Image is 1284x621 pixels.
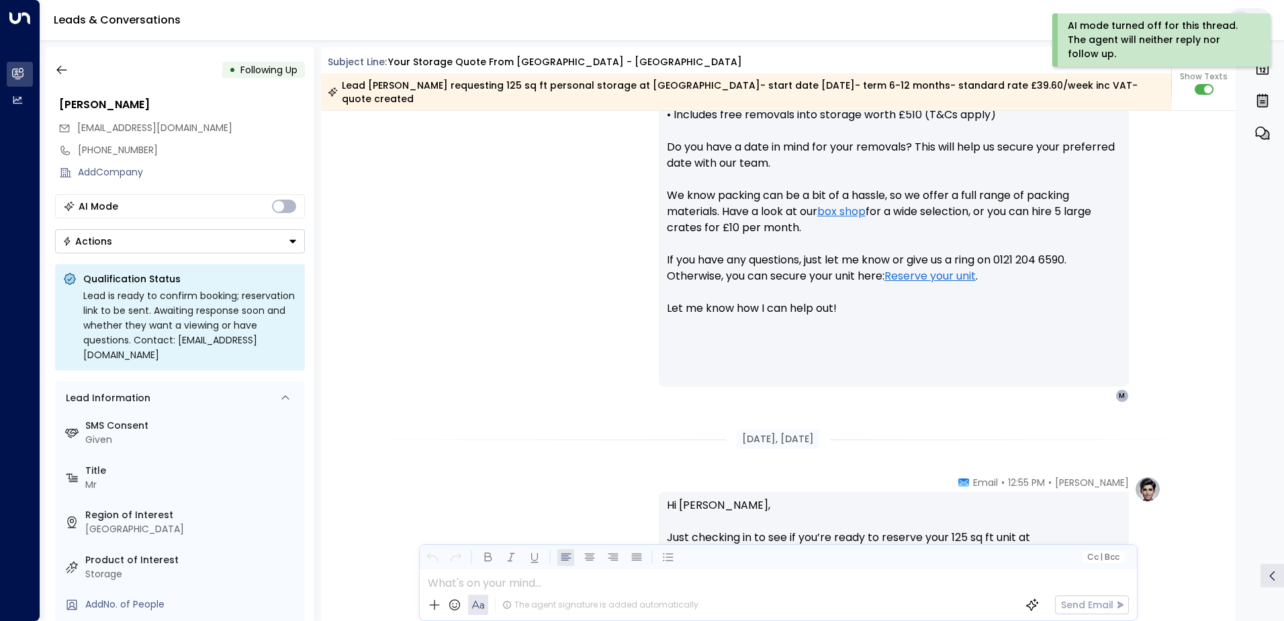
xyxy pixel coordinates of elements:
span: • [1001,476,1005,489]
button: Redo [447,549,464,566]
div: • [229,58,236,82]
div: Mr [85,478,300,492]
button: Cc|Bcc [1081,551,1124,564]
div: [DATE], [DATE] [737,429,819,449]
div: AddNo. of People [85,597,300,612]
button: Actions [55,229,305,253]
div: The agent signature is added automatically [502,599,698,611]
span: | [1100,552,1103,562]
div: Button group with a nested menu [55,229,305,253]
span: [EMAIL_ADDRESS][DOMAIN_NAME] [77,121,232,134]
div: AI mode turned off for this thread. The agent will neither reply nor follow up. [1068,19,1252,61]
button: Undo [424,549,441,566]
div: Storage [85,567,300,581]
div: AddCompany [78,165,305,179]
div: Given [85,433,300,447]
label: Region of Interest [85,508,300,522]
label: Product of Interest [85,553,300,567]
p: Qualification Status [83,272,297,286]
div: [PHONE_NUMBER] [78,143,305,157]
div: [GEOGRAPHIC_DATA] [85,522,300,536]
a: Reserve your unit [884,268,976,284]
span: • [1048,476,1052,489]
span: Show Texts [1180,71,1228,83]
div: Lead [PERSON_NAME] requesting 125 sq ft personal storage at [GEOGRAPHIC_DATA]- start date [DATE]-... [328,79,1164,106]
span: Cc Bcc [1087,552,1119,562]
div: Actions [62,235,112,247]
label: SMS Consent [85,419,300,433]
div: M [1115,389,1129,403]
a: box shop [817,204,866,220]
div: Lead Information [61,391,150,405]
span: Following Up [240,63,297,77]
div: Lead is ready to confirm booking; reservation link to be sent. Awaiting response soon and whether... [83,288,297,362]
span: [PERSON_NAME] [1055,476,1129,489]
div: AI Mode [79,200,118,213]
span: Email [973,476,998,489]
div: Your storage quote from [GEOGRAPHIC_DATA] - [GEOGRAPHIC_DATA] [388,55,742,69]
a: Leads & Conversations [54,12,181,28]
div: [PERSON_NAME] [59,97,305,113]
span: Subject Line: [328,55,387,69]
span: martinjohn6420@outlook.com [77,121,232,135]
label: Title [85,464,300,478]
img: profile-logo.png [1134,476,1161,503]
span: 12:55 PM [1008,476,1045,489]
